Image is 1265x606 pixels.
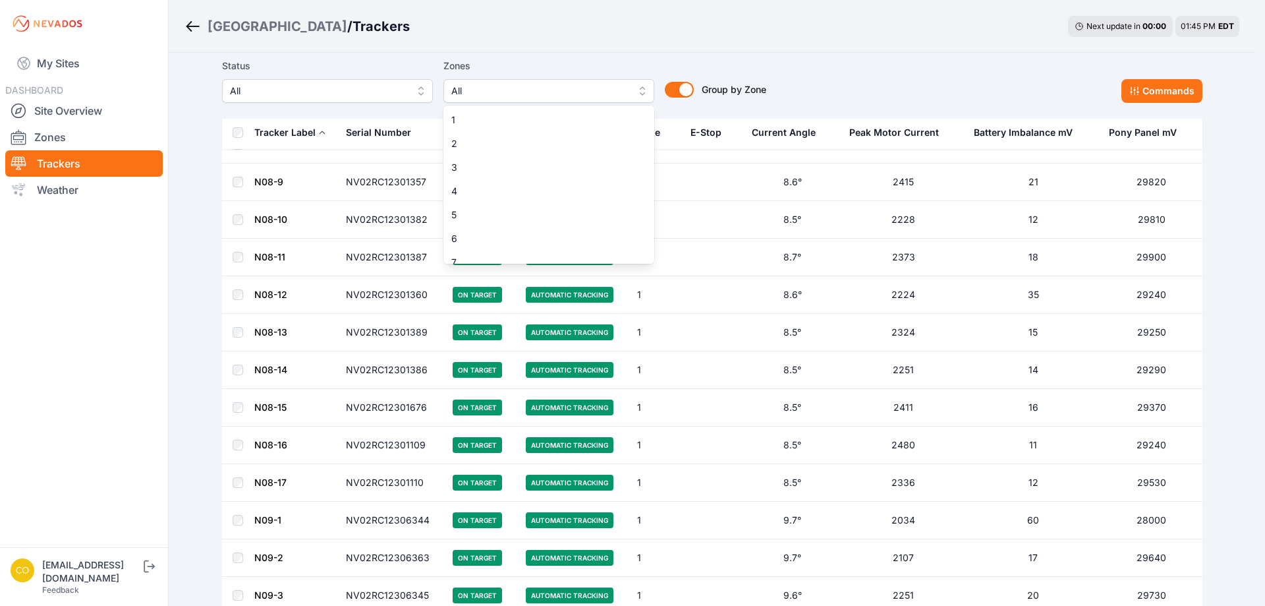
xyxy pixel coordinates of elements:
span: 5 [451,208,631,222]
div: All [443,106,654,264]
span: 3 [451,161,631,174]
button: All [443,79,654,103]
span: 2 [451,137,631,150]
span: 1 [451,113,631,127]
span: All [451,83,628,99]
span: 6 [451,232,631,245]
span: 7 [451,256,631,269]
span: 4 [451,185,631,198]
